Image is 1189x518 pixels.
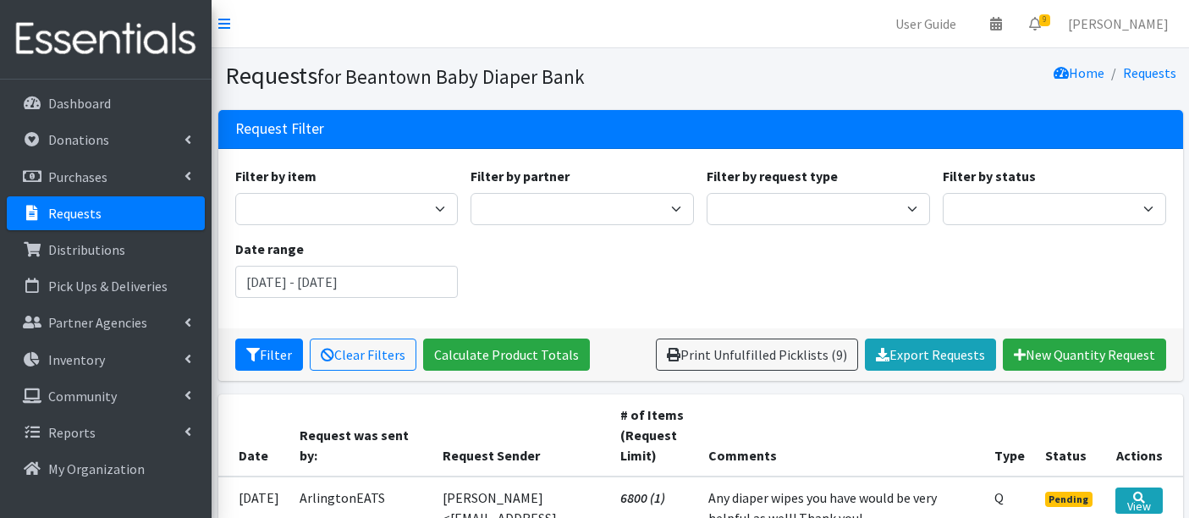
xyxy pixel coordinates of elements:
p: Inventory [48,351,105,368]
a: Partner Agencies [7,306,205,339]
th: # of Items (Request Limit) [610,394,698,477]
p: Purchases [48,168,107,185]
th: Type [984,394,1035,477]
a: Export Requests [865,339,996,371]
a: Distributions [7,233,205,267]
p: My Organization [48,460,145,477]
a: My Organization [7,452,205,486]
p: Community [48,388,117,405]
a: Home [1054,64,1104,81]
a: View [1115,488,1162,514]
th: Request was sent by: [289,394,433,477]
a: Inventory [7,343,205,377]
a: Requests [1123,64,1176,81]
p: Dashboard [48,95,111,112]
a: Pick Ups & Deliveries [7,269,205,303]
label: Date range [235,239,304,259]
a: Reports [7,416,205,449]
span: 9 [1039,14,1050,26]
h1: Requests [225,61,695,91]
a: Community [7,379,205,413]
th: Status [1035,394,1106,477]
button: Filter [235,339,303,371]
small: for Beantown Baby Diaper Bank [317,64,585,89]
a: Clear Filters [310,339,416,371]
p: Distributions [48,241,125,258]
a: User Guide [882,7,970,41]
abbr: Quantity [994,489,1004,506]
p: Partner Agencies [48,314,147,331]
a: [PERSON_NAME] [1054,7,1182,41]
label: Filter by status [943,166,1036,186]
a: Calculate Product Totals [423,339,590,371]
th: Comments [698,394,984,477]
th: Request Sender [432,394,610,477]
th: Date [218,394,289,477]
label: Filter by request type [707,166,838,186]
p: Reports [48,424,96,441]
label: Filter by partner [471,166,570,186]
a: New Quantity Request [1003,339,1166,371]
a: 9 [1016,7,1054,41]
h3: Request Filter [235,120,324,138]
a: Dashboard [7,86,205,120]
p: Donations [48,131,109,148]
img: HumanEssentials [7,11,205,68]
th: Actions [1105,394,1182,477]
p: Requests [48,205,102,222]
a: Requests [7,196,205,230]
a: Donations [7,123,205,157]
label: Filter by item [235,166,317,186]
input: January 1, 2011 - December 31, 2011 [235,266,459,298]
a: Print Unfulfilled Picklists (9) [656,339,858,371]
p: Pick Ups & Deliveries [48,278,168,295]
span: Pending [1045,492,1093,507]
a: Purchases [7,160,205,194]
